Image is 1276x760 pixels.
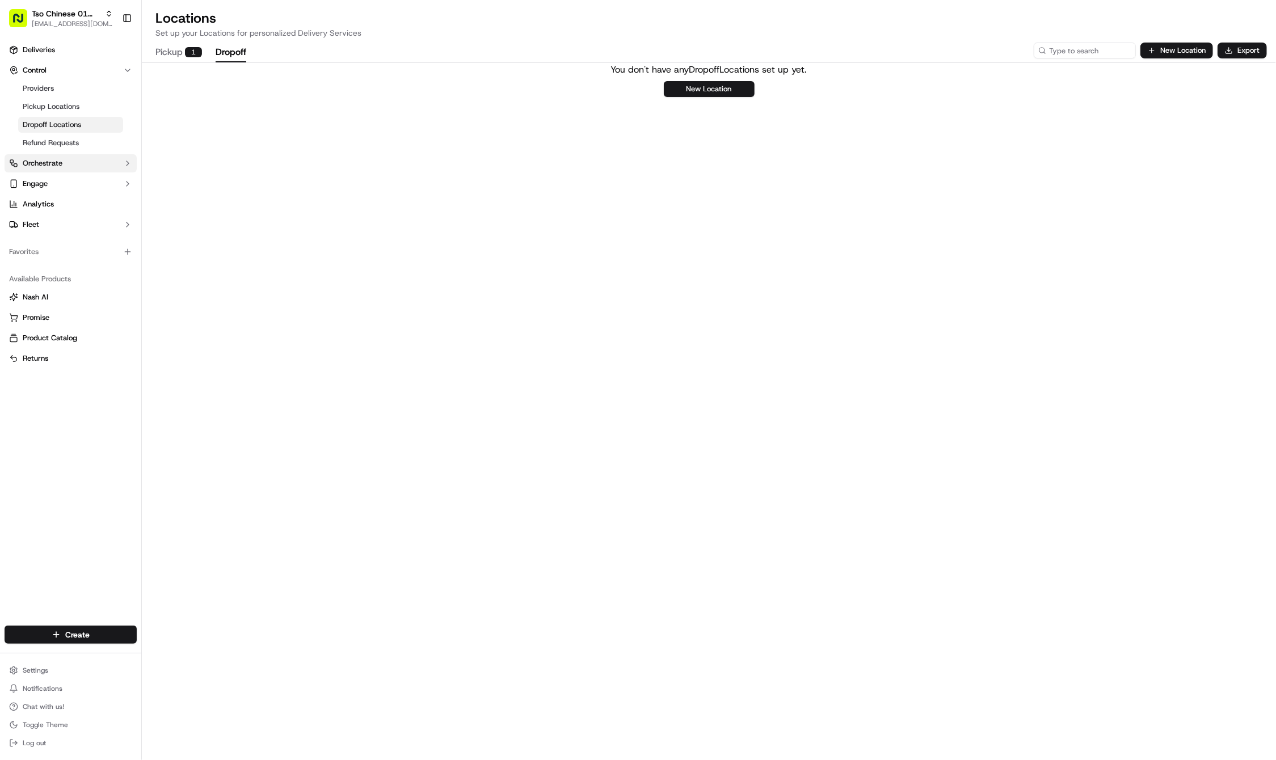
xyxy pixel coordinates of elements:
a: Deliveries [5,41,137,59]
span: Deliveries [23,45,55,55]
div: 📗 [11,166,20,175]
a: Analytics [5,195,137,213]
span: Returns [23,353,48,364]
button: Create [5,626,137,644]
span: Control [23,65,47,75]
a: 💻API Documentation [91,161,187,181]
a: 📗Knowledge Base [7,161,91,181]
button: New Location [664,81,755,97]
div: 💻 [96,166,105,175]
button: Pickup [155,43,202,62]
button: Promise [5,309,137,327]
a: Refund Requests [18,135,123,151]
a: Promise [9,313,132,323]
div: Available Products [5,270,137,288]
span: Chat with us! [23,702,64,711]
span: Settings [23,666,48,675]
p: You don't have any Dropoff Locations set up yet. [611,63,807,77]
span: Log out [23,738,46,748]
button: Notifications [5,681,137,696]
button: Engage [5,175,137,193]
span: Knowledge Base [23,165,87,176]
span: Promise [23,313,49,323]
span: API Documentation [107,165,182,176]
a: Powered byPylon [80,192,137,201]
span: Refund Requests [23,138,79,148]
button: Start new chat [193,112,207,126]
button: Tso Chinese 01 Cherrywood [32,8,100,19]
button: Export [1218,43,1267,58]
div: Start new chat [39,109,186,120]
p: Welcome 👋 [11,46,207,64]
div: 1 [185,47,202,57]
span: Engage [23,179,48,189]
img: Nash [11,12,34,35]
span: Create [65,629,90,640]
span: Orchestrate [23,158,62,168]
button: Control [5,61,137,79]
button: Product Catalog [5,329,137,347]
span: Pylon [113,193,137,201]
button: Settings [5,662,137,678]
input: Got a question? Start typing here... [30,74,204,86]
input: Type to search [1034,43,1136,58]
button: Toggle Theme [5,717,137,733]
button: Log out [5,735,137,751]
span: Notifications [23,684,62,693]
a: Providers [18,81,123,96]
button: New Location [1140,43,1213,58]
span: Dropoff Locations [23,120,81,130]
a: Nash AI [9,292,132,302]
a: Product Catalog [9,333,132,343]
a: Pickup Locations [18,99,123,115]
div: We're available if you need us! [39,120,144,129]
button: Fleet [5,216,137,234]
span: Pickup Locations [23,102,79,112]
img: 1736555255976-a54dd68f-1ca7-489b-9aae-adbdc363a1c4 [11,109,32,129]
span: Nash AI [23,292,48,302]
span: Analytics [23,199,54,209]
button: Chat with us! [5,699,137,715]
span: Providers [23,83,54,94]
h2: Locations [155,9,1262,27]
button: Nash AI [5,288,137,306]
button: Returns [5,349,137,368]
button: [EMAIL_ADDRESS][DOMAIN_NAME] [32,19,113,28]
span: Fleet [23,219,39,230]
button: Tso Chinese 01 Cherrywood[EMAIL_ADDRESS][DOMAIN_NAME] [5,5,117,32]
a: Returns [9,353,132,364]
a: Dropoff Locations [18,117,123,133]
button: Orchestrate [5,154,137,172]
span: Product Catalog [23,333,77,343]
p: Set up your Locations for personalized Delivery Services [155,27,1262,39]
button: Dropoff [216,43,246,62]
span: Toggle Theme [23,720,68,729]
div: Favorites [5,243,137,261]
